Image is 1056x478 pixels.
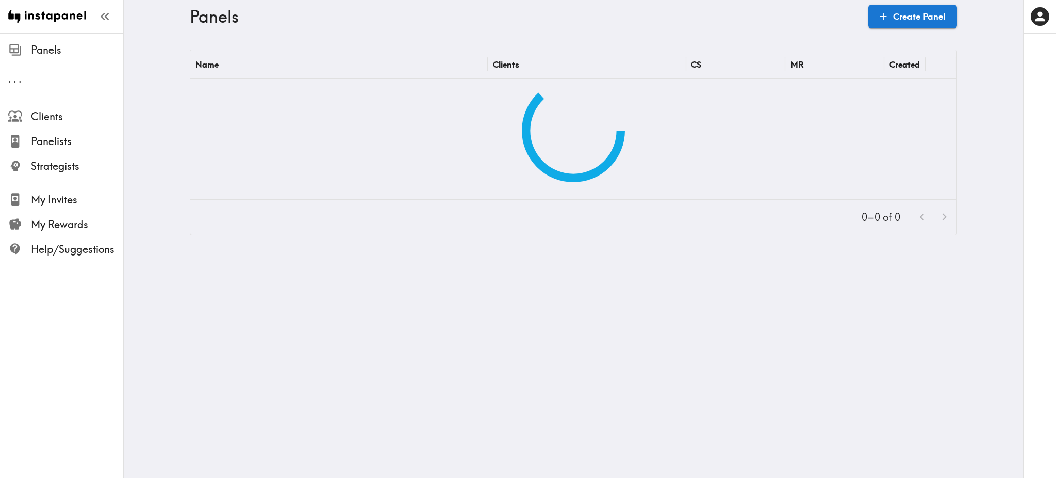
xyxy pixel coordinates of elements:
h3: Panels [190,7,860,26]
span: Panels [31,43,123,57]
span: . [19,72,22,85]
span: Panelists [31,134,123,149]
span: . [13,72,16,85]
a: Create Panel [868,5,957,28]
span: . [8,72,11,85]
span: Strategists [31,159,123,173]
p: 0–0 of 0 [862,210,900,225]
span: Help/Suggestions [31,242,123,257]
div: Name [195,59,219,70]
span: My Rewards [31,217,123,232]
span: My Invites [31,193,123,207]
span: Clients [31,109,123,124]
div: CS [691,59,701,70]
div: MR [790,59,804,70]
div: Clients [493,59,519,70]
div: Created [889,59,920,70]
